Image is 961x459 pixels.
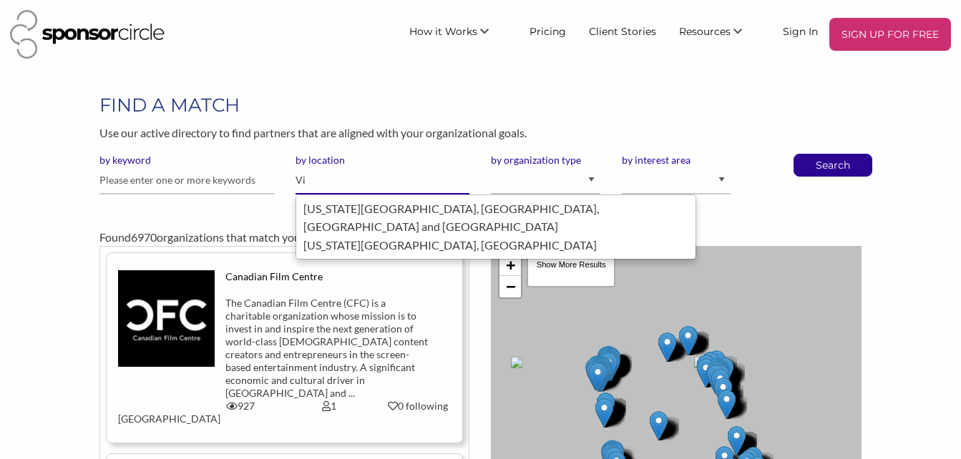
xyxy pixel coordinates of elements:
button: Search [809,154,857,176]
span: How it Works [409,25,477,38]
span: Resources [679,25,731,38]
h1: FIND A MATCH [99,92,861,118]
label: by keyword [99,154,274,167]
input: Please enter one or more keywords [99,167,274,194]
a: Sign In [771,18,829,44]
div: 927 [196,400,285,413]
label: by interest area [622,154,731,167]
img: tys7ftntgowgismeyatu [118,270,215,367]
div: [US_STATE][GEOGRAPHIC_DATA], [GEOGRAPHIC_DATA], [GEOGRAPHIC_DATA] and [GEOGRAPHIC_DATA] [303,199,688,236]
li: Resources [668,18,771,51]
div: Show More Results [527,253,615,287]
a: Pricing [518,18,577,44]
label: by organization type [491,154,600,167]
img: Sponsor Circle Logo [10,10,165,59]
div: Found organizations that match your search terms [99,229,861,246]
div: 0 following [384,400,452,413]
label: by location [296,154,470,167]
li: How it Works [398,18,518,51]
span: 6970 [131,230,157,244]
div: The Canadian Film Centre (CFC) is a charitable organization whose mission is to invest in and ins... [225,297,432,400]
div: [US_STATE][GEOGRAPHIC_DATA], [GEOGRAPHIC_DATA] [303,236,688,255]
p: SIGN UP FOR FREE [835,24,945,45]
p: Use our active directory to find partners that are aligned with your organizational goals. [99,124,861,142]
div: Canadian Film Centre [225,270,432,283]
a: Zoom out [499,276,521,297]
a: Client Stories [577,18,668,44]
a: Canadian Film Centre The Canadian Film Centre (CFC) is a charitable organization whose mission is... [118,270,451,425]
div: 1 [285,400,374,413]
a: Zoom in [499,255,521,276]
div: [GEOGRAPHIC_DATA] [107,400,196,425]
